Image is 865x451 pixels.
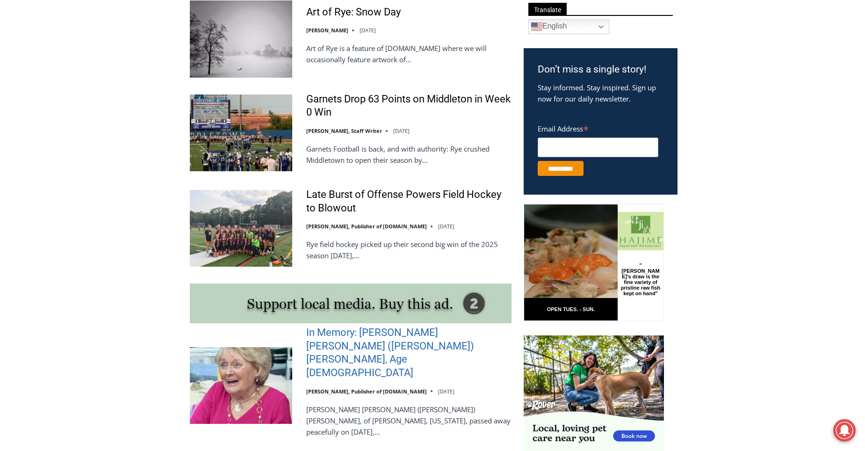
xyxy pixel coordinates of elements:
time: [DATE] [438,388,454,395]
a: [PERSON_NAME] [306,27,348,34]
a: Late Burst of Offense Powers Field Hockey to Blowout [306,188,512,215]
p: Art of Rye is a feature of [DOMAIN_NAME] where we will occasionally feature artwork of… [306,43,512,65]
a: [PERSON_NAME], Publisher of [DOMAIN_NAME] [306,223,427,230]
a: Intern @ [DOMAIN_NAME] [225,91,453,116]
h3: Don’t miss a single story! [538,62,663,77]
img: Garnets Drop 63 Points on Middleton in Week 0 Win [190,95,292,171]
span: Open Tues. - Sun. [PHONE_NUMBER] [3,96,92,132]
a: [PERSON_NAME], Publisher of [DOMAIN_NAME] [306,388,427,395]
a: [PERSON_NAME], Staff Writer [306,127,382,134]
time: [DATE] [360,27,376,34]
p: Rye field hockey picked up their second big win of the 2025 season [DATE],… [306,239,512,261]
img: In Memory: Maureen Catherine (Devlin) Koecheler, Age 83 [190,347,292,424]
a: Art of Rye: Snow Day [306,6,401,19]
img: support local media, buy this ad [190,284,512,323]
p: Garnets Football is back, and with authority: Rye crushed Middletown to open their season by… [306,143,512,166]
time: [DATE] [393,127,410,134]
a: English [528,19,609,34]
img: en [531,21,542,32]
p: [PERSON_NAME] [PERSON_NAME] ([PERSON_NAME]) [PERSON_NAME], of [PERSON_NAME], [US_STATE], passed a... [306,404,512,437]
img: Late Burst of Offense Powers Field Hockey to Blowout [190,190,292,267]
p: Stay informed. Stay inspired. Sign up now for our daily newsletter. [538,82,663,104]
span: Translate [528,3,567,15]
time: [DATE] [438,223,454,230]
a: Garnets Drop 63 Points on Middleton in Week 0 Win [306,93,512,119]
label: Email Address [538,119,658,136]
a: Open Tues. - Sun. [PHONE_NUMBER] [0,94,94,116]
div: "[PERSON_NAME]'s draw is the fine variety of pristine raw fish kept on hand" [96,58,137,112]
a: In Memory: [PERSON_NAME] [PERSON_NAME] ([PERSON_NAME]) [PERSON_NAME], Age [DEMOGRAPHIC_DATA] [306,326,512,379]
span: Intern @ [DOMAIN_NAME] [245,93,433,114]
img: Art of Rye: Snow Day [190,0,292,77]
div: Apply Now <> summer and RHS senior internships available [236,0,442,91]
